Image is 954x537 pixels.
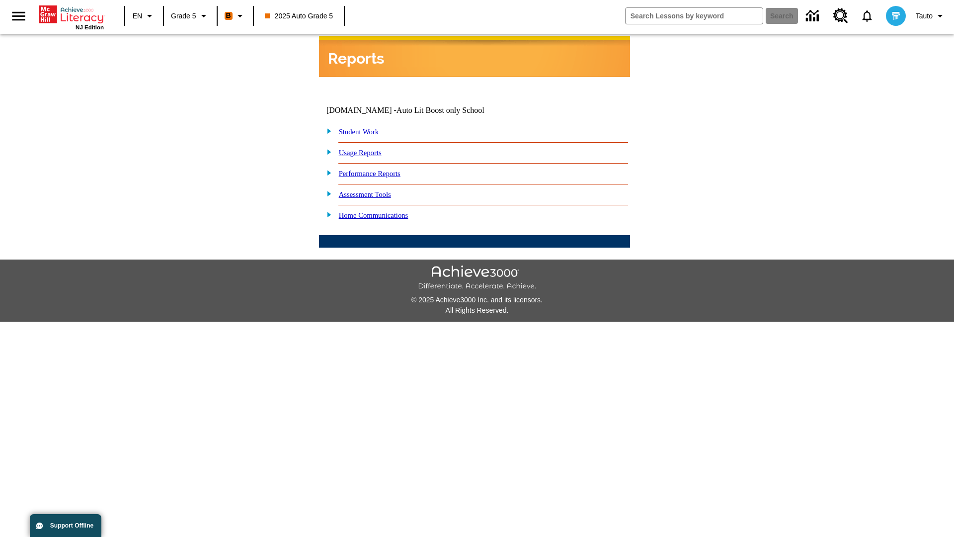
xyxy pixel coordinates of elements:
[4,1,33,31] button: Open side menu
[854,3,880,29] a: Notifications
[39,3,104,30] div: Home
[827,2,854,29] a: Resource Center, Will open in new tab
[397,106,484,114] nobr: Auto Lit Boost only School
[326,106,509,115] td: [DOMAIN_NAME] -
[167,7,214,25] button: Grade: Grade 5, Select a grade
[800,2,827,30] a: Data Center
[133,11,142,21] span: EN
[339,211,408,219] a: Home Communications
[319,36,630,77] img: header
[321,126,332,135] img: plus.gif
[265,11,333,21] span: 2025 Auto Grade 5
[50,522,93,529] span: Support Offline
[912,7,950,25] button: Profile/Settings
[880,3,912,29] button: Select a new avatar
[626,8,763,24] input: search field
[321,168,332,177] img: plus.gif
[339,170,400,178] a: Performance Reports
[226,9,231,22] span: B
[339,128,379,136] a: Student Work
[339,190,391,198] a: Assessment Tools
[321,147,332,156] img: plus.gif
[886,6,906,26] img: avatar image
[916,11,933,21] span: Tauto
[321,189,332,198] img: plus.gif
[221,7,250,25] button: Boost Class color is orange. Change class color
[321,210,332,219] img: plus.gif
[418,266,536,291] img: Achieve3000 Differentiate Accelerate Achieve
[76,24,104,30] span: NJ Edition
[339,149,382,157] a: Usage Reports
[171,11,196,21] span: Grade 5
[128,7,160,25] button: Language: EN, Select a language
[30,514,101,537] button: Support Offline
